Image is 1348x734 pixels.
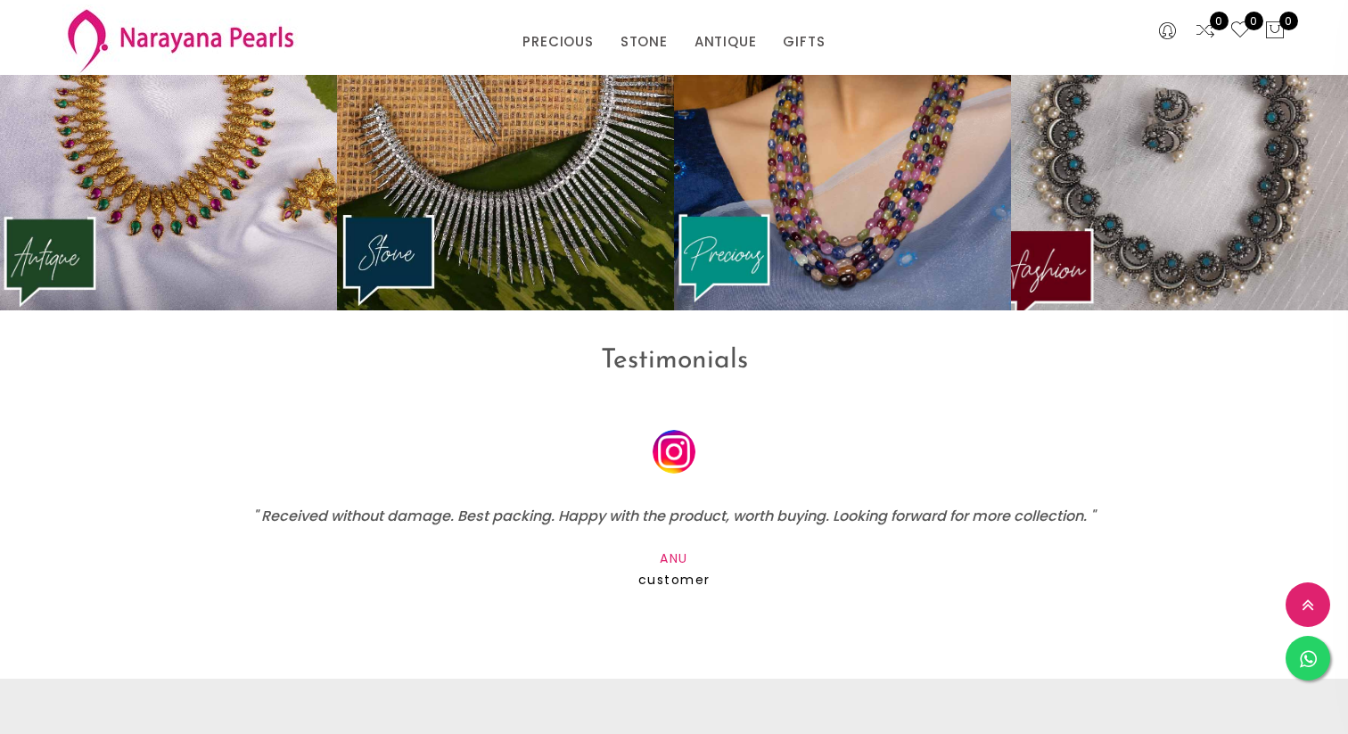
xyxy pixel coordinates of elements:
a: GIFTS [783,29,825,55]
a: STONE [621,29,668,55]
span: customer [638,571,711,589]
span: 0 [1279,12,1298,30]
img: insta.jpg [653,430,696,474]
span: 0 [1245,12,1263,30]
button: 0 [1264,20,1286,43]
span: 0 [1210,12,1229,30]
a: 0 [1195,20,1216,43]
h5: Anu [242,550,1106,566]
p: " Received without damage. Best packing. Happy with the product, worth buying. Looking forward fo... [242,502,1106,531]
a: PRECIOUS [522,29,593,55]
a: ANTIQUE [695,29,757,55]
a: 0 [1229,20,1251,43]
